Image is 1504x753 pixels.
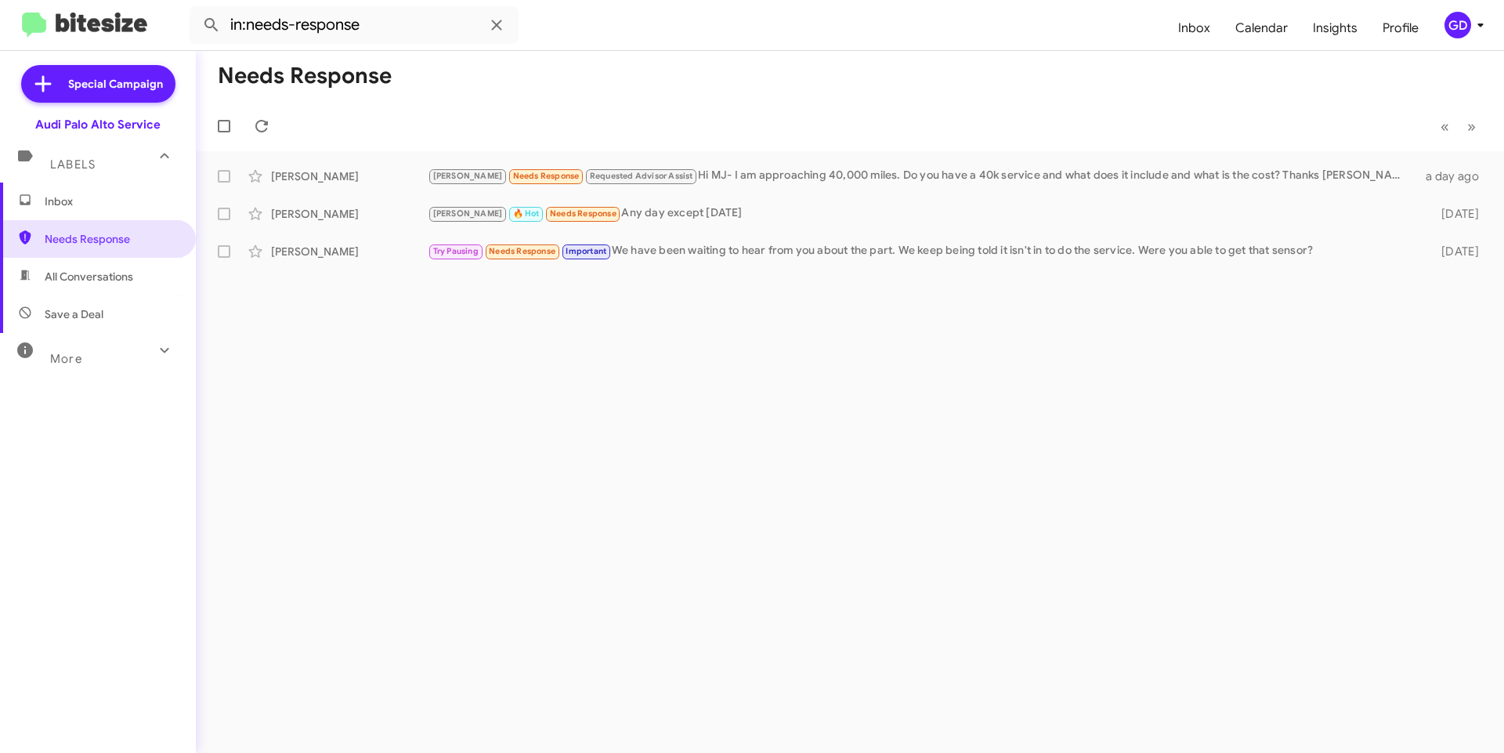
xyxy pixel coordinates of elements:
button: GD [1431,12,1487,38]
a: Insights [1300,5,1370,51]
span: » [1467,117,1476,136]
span: Inbox [45,194,178,209]
div: [PERSON_NAME] [271,244,428,259]
span: Important [566,246,606,256]
span: Requested Advisor Assist [590,171,693,181]
h1: Needs Response [218,63,392,89]
span: « [1441,117,1449,136]
a: Inbox [1166,5,1223,51]
span: Try Pausing [433,246,479,256]
div: We have been waiting to hear from you about the part. We keep being told it isn't in to do the se... [428,242,1416,260]
div: [DATE] [1416,206,1491,222]
button: Previous [1431,110,1459,143]
div: GD [1444,12,1471,38]
span: All Conversations [45,269,133,284]
a: Profile [1370,5,1431,51]
span: [PERSON_NAME] [433,171,503,181]
span: Special Campaign [68,76,163,92]
span: Needs Response [45,231,178,247]
input: Search [190,6,519,44]
a: Calendar [1223,5,1300,51]
button: Next [1458,110,1485,143]
div: Any day except [DATE] [428,205,1416,223]
div: [PERSON_NAME] [271,168,428,184]
span: Save a Deal [45,306,103,322]
span: Labels [50,157,96,172]
nav: Page navigation example [1432,110,1485,143]
span: [PERSON_NAME] [433,208,503,219]
span: Needs Response [550,208,616,219]
div: a day ago [1416,168,1491,184]
div: Audi Palo Alto Service [35,117,161,132]
span: More [50,352,82,366]
span: Needs Response [513,171,580,181]
div: Hi MJ- I am approaching 40,000 miles. Do you have a 40k service and what does it include and what... [428,167,1416,185]
div: [PERSON_NAME] [271,206,428,222]
a: Special Campaign [21,65,175,103]
div: [DATE] [1416,244,1491,259]
span: Needs Response [489,246,555,256]
span: 🔥 Hot [513,208,540,219]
